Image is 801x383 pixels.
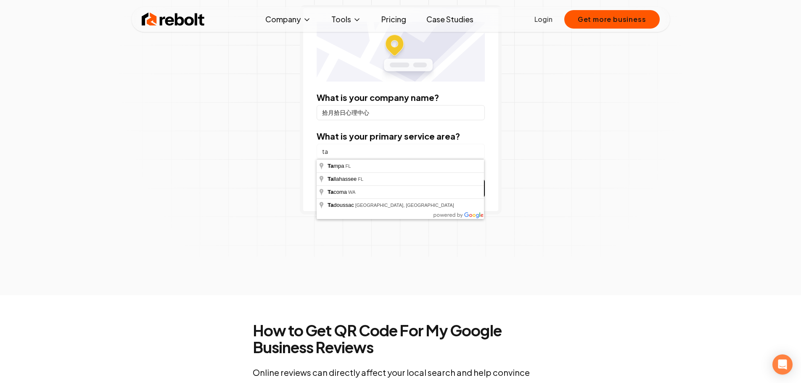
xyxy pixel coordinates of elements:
[328,202,355,208] span: doussac
[328,189,333,195] span: Ta
[355,203,454,208] span: [GEOGRAPHIC_DATA], [GEOGRAPHIC_DATA]
[328,163,333,169] span: Ta
[534,14,553,24] a: Login
[317,22,485,82] img: Location map
[420,11,480,28] a: Case Studies
[317,144,485,159] input: City or county or neighborhood
[328,202,333,208] span: Ta
[346,164,351,169] span: FL
[328,189,348,195] span: coma
[317,92,439,103] label: What is your company name?
[328,176,333,182] span: Ta
[259,11,318,28] button: Company
[564,10,660,29] button: Get more business
[348,190,355,195] span: WA
[253,322,549,356] h2: How to Get QR Code For My Google Business Reviews
[375,11,413,28] a: Pricing
[328,176,358,182] span: llahassee
[328,163,346,169] span: mpa
[317,131,460,141] label: What is your primary service area?
[772,354,793,375] div: Open Intercom Messenger
[317,105,485,120] input: Company Name
[325,11,368,28] button: Tools
[358,177,363,182] span: FL
[142,11,205,28] img: Rebolt Logo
